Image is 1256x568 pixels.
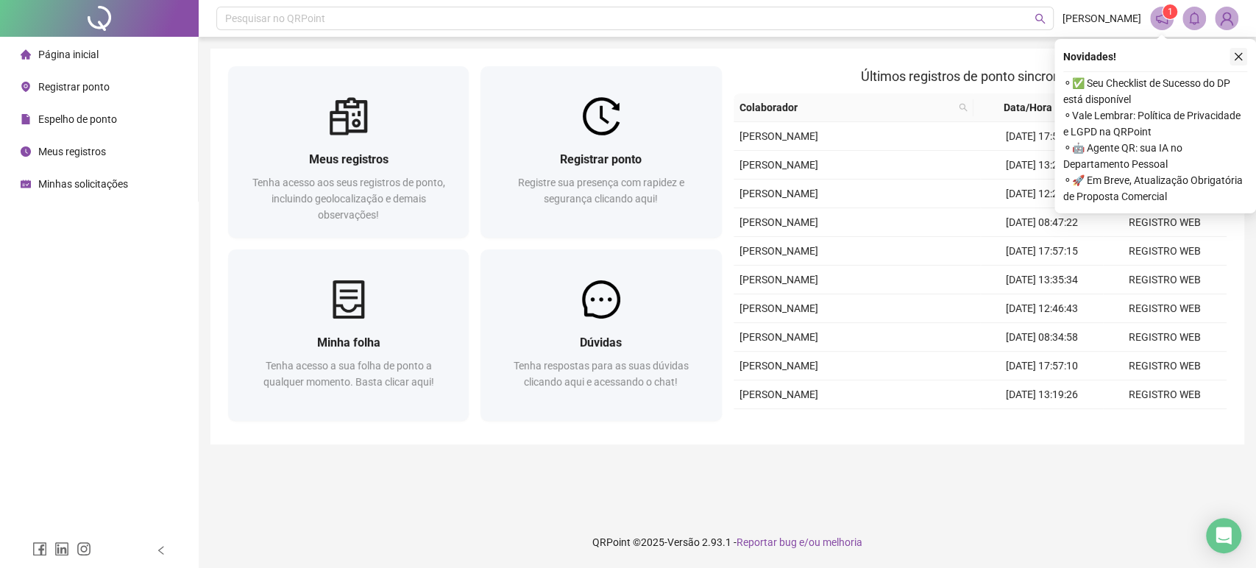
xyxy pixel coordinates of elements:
span: [PERSON_NAME] [1062,10,1141,26]
td: REGISTRO WEB [1103,352,1227,380]
span: environment [21,82,31,92]
span: Meus registros [309,152,388,166]
span: ⚬ Vale Lembrar: Política de Privacidade e LGPD na QRPoint [1063,107,1247,140]
img: 57921 [1216,7,1238,29]
span: instagram [77,542,91,556]
a: DúvidasTenha respostas para as suas dúvidas clicando aqui e acessando o chat! [480,249,721,421]
span: Minha folha [317,336,380,349]
span: search [1035,13,1046,24]
td: [DATE] 17:57:10 [980,352,1104,380]
td: REGISTRO WEB [1103,266,1227,294]
div: Open Intercom Messenger [1206,518,1241,553]
sup: 1 [1163,4,1177,19]
span: Versão [667,536,700,548]
td: [DATE] 13:20:00 [980,151,1104,180]
td: [DATE] 12:21:37 [980,180,1104,208]
span: notification [1155,12,1168,25]
td: [DATE] 12:14:42 [980,409,1104,438]
span: [PERSON_NAME] [739,130,818,142]
span: linkedin [54,542,69,556]
td: REGISTRO WEB [1103,409,1227,438]
a: Minha folhaTenha acesso a sua folha de ponto a qualquer momento. Basta clicar aqui! [228,249,469,421]
td: [DATE] 17:56:38 [980,122,1104,151]
td: REGISTRO WEB [1103,237,1227,266]
span: Reportar bug e/ou melhoria [737,536,862,548]
span: Tenha acesso a sua folha de ponto a qualquer momento. Basta clicar aqui! [263,360,434,388]
a: Meus registrosTenha acesso aos seus registros de ponto, incluindo geolocalização e demais observa... [228,66,469,238]
span: [PERSON_NAME] [739,302,818,314]
td: [DATE] 08:47:22 [980,208,1104,237]
td: [DATE] 13:19:26 [980,380,1104,409]
td: REGISTRO WEB [1103,294,1227,323]
span: Página inicial [38,49,99,60]
td: [DATE] 13:35:34 [980,266,1104,294]
span: bell [1188,12,1201,25]
span: ⚬ ✅ Seu Checklist de Sucesso do DP está disponível [1063,75,1247,107]
span: Minhas solicitações [38,178,128,190]
span: Tenha acesso aos seus registros de ponto, incluindo geolocalização e demais observações! [252,177,445,221]
th: Data/Hora [973,93,1093,122]
footer: QRPoint © 2025 - 2.93.1 - [199,516,1256,568]
span: Novidades ! [1063,49,1116,65]
span: Registre sua presença com rapidez e segurança clicando aqui! [518,177,684,205]
span: ⚬ 🤖 Agente QR: sua IA no Departamento Pessoal [1063,140,1247,172]
span: facebook [32,542,47,556]
td: [DATE] 08:34:58 [980,323,1104,352]
span: Registrar ponto [560,152,642,166]
a: Registrar pontoRegistre sua presença com rapidez e segurança clicando aqui! [480,66,721,238]
span: close [1233,52,1243,62]
span: Colaborador [739,99,954,116]
span: [PERSON_NAME] [739,360,818,372]
span: Dúvidas [580,336,622,349]
span: Data/Hora [979,99,1076,116]
span: file [21,114,31,124]
span: [PERSON_NAME] [739,331,818,343]
td: REGISTRO WEB [1103,208,1227,237]
span: [PERSON_NAME] [739,216,818,228]
td: REGISTRO WEB [1103,323,1227,352]
span: [PERSON_NAME] [739,274,818,285]
span: [PERSON_NAME] [739,159,818,171]
span: 1 [1168,7,1173,17]
span: Meus registros [38,146,106,157]
td: [DATE] 17:57:15 [980,237,1104,266]
span: Espelho de ponto [38,113,117,125]
span: ⚬ 🚀 Em Breve, Atualização Obrigatória de Proposta Comercial [1063,172,1247,205]
span: Tenha respostas para as suas dúvidas clicando aqui e acessando o chat! [514,360,689,388]
td: [DATE] 12:46:43 [980,294,1104,323]
span: Registrar ponto [38,81,110,93]
span: home [21,49,31,60]
span: [PERSON_NAME] [739,388,818,400]
span: search [956,96,971,118]
span: [PERSON_NAME] [739,245,818,257]
span: Últimos registros de ponto sincronizados [861,68,1099,84]
span: search [959,103,968,112]
span: schedule [21,179,31,189]
td: REGISTRO WEB [1103,380,1227,409]
span: left [156,545,166,555]
span: clock-circle [21,146,31,157]
span: [PERSON_NAME] [739,188,818,199]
